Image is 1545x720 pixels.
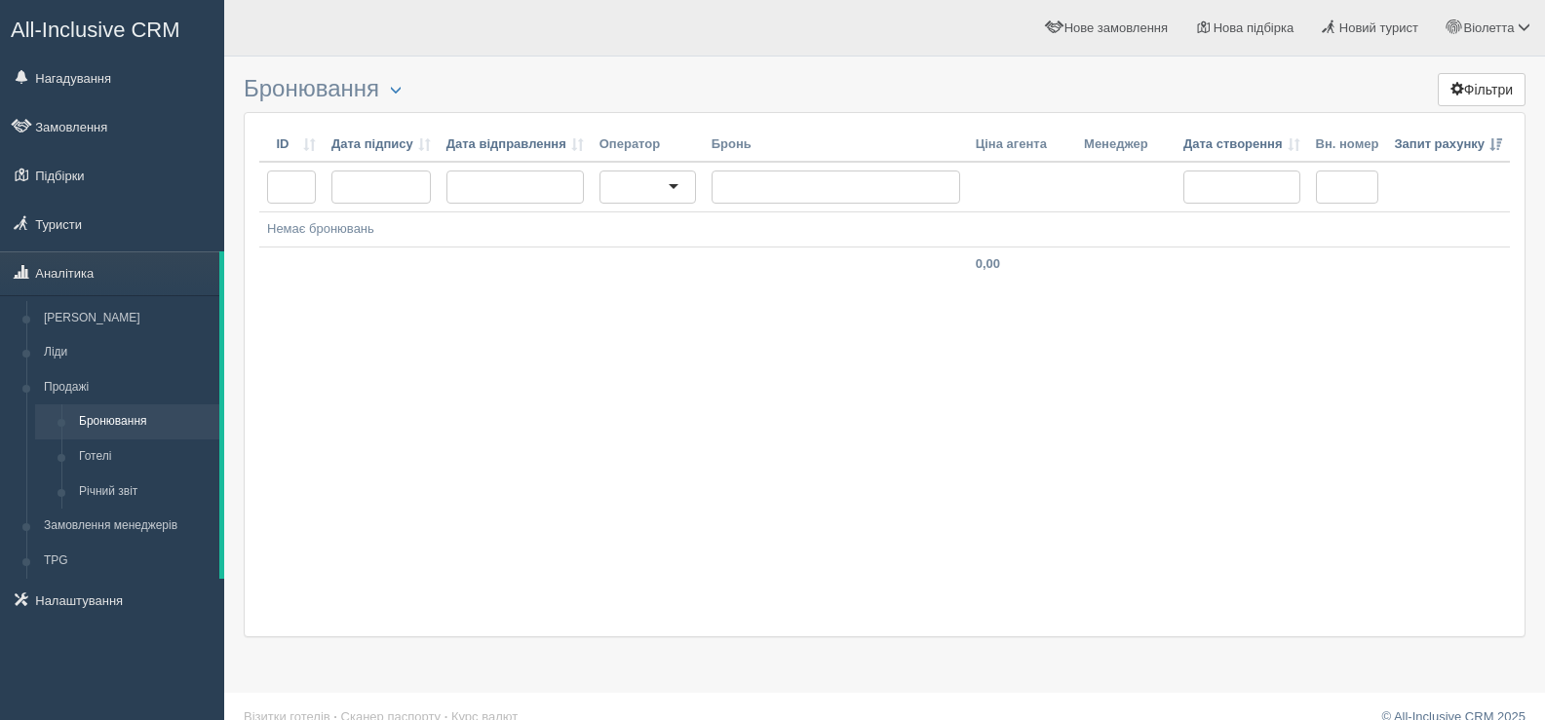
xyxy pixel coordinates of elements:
h3: Бронювання [244,76,1526,102]
span: Новий турист [1339,20,1418,35]
span: Нова підбірка [1214,20,1294,35]
a: Річний звіт [70,474,219,510]
th: Ціна агента [968,128,1076,163]
a: ID [267,135,316,154]
span: Віолетта [1463,20,1514,35]
button: Фільтри [1438,73,1526,106]
a: Запит рахунку [1394,135,1502,154]
div: Немає бронювань [267,220,1502,239]
a: Дата створення [1183,135,1300,154]
a: Дата підпису [331,135,431,154]
th: Вн. номер [1308,128,1387,163]
a: Ліди [35,335,219,370]
a: Продажі [35,370,219,405]
span: All-Inclusive CRM [11,18,180,42]
th: Бронь [704,128,968,163]
th: Оператор [592,128,704,163]
span: Нове замовлення [1064,20,1168,35]
td: 0,00 [968,246,1076,281]
a: TPG [35,544,219,579]
th: Менеджер [1076,128,1176,163]
a: Бронювання [70,404,219,439]
a: [PERSON_NAME] [35,301,219,336]
a: Готелі [70,439,219,474]
a: All-Inclusive CRM [1,1,223,55]
a: Дата відправлення [446,135,584,154]
a: Замовлення менеджерів [35,509,219,544]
